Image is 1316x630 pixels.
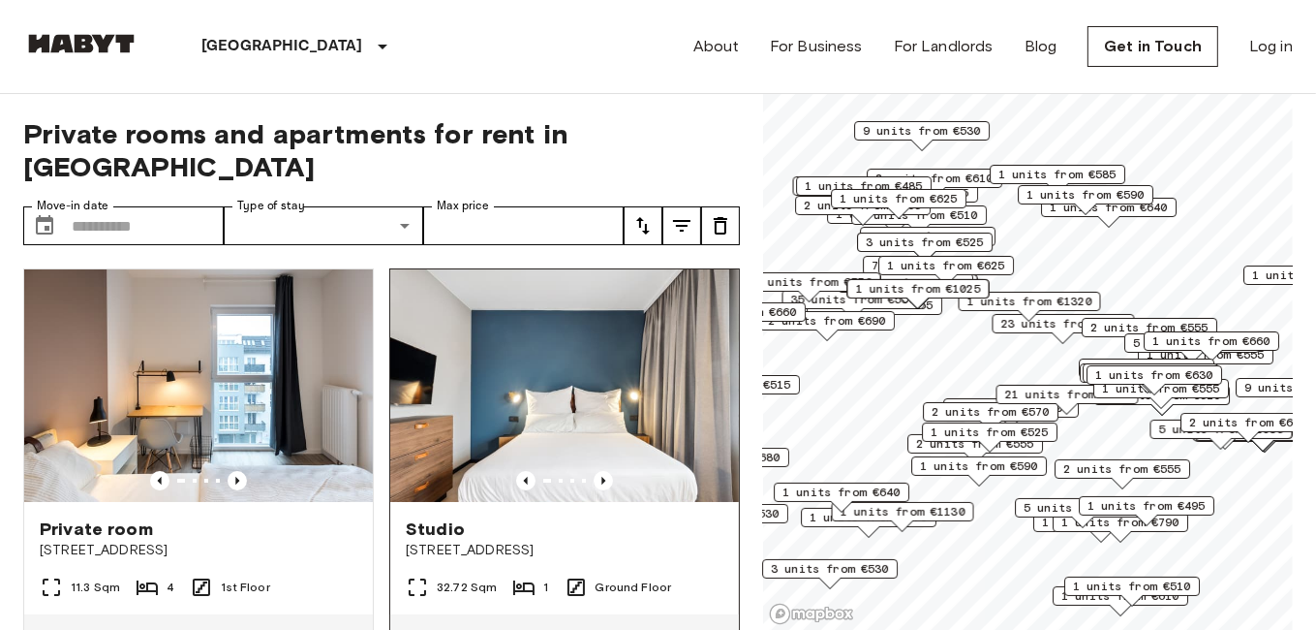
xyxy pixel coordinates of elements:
[596,579,672,596] span: Ground Floor
[863,122,981,140] span: 9 units from €530
[624,206,662,245] button: tune
[1133,334,1251,352] span: 5 units from €660
[1024,499,1142,517] span: 5 units from €590
[71,579,120,596] span: 11.3 Sqm
[516,471,536,490] button: Previous image
[774,483,909,513] div: Map marker
[228,471,247,490] button: Previous image
[1150,420,1293,450] div: Map marker
[1091,364,1209,382] span: 1 units from €640
[25,206,64,245] button: Choose date
[701,206,740,245] button: tune
[856,280,981,298] span: 1 units from €1025
[801,508,936,538] div: Map marker
[1015,498,1150,528] div: Map marker
[1086,365,1222,395] div: Map marker
[860,227,995,257] div: Map marker
[887,257,1005,274] span: 1 units from €625
[1026,186,1145,204] span: 1 units from €590
[1079,359,1214,389] div: Map marker
[150,471,169,490] button: Previous image
[167,579,174,596] span: 4
[931,424,1049,441] span: 1 units from €525
[867,169,1002,199] div: Map marker
[920,457,1038,475] span: 1 units from €590
[661,505,780,522] span: 4 units from €530
[594,471,613,490] button: Previous image
[952,399,1070,417] span: 4 units from €605
[769,603,854,625] a: Mapbox logo
[221,579,269,596] span: 1st Floor
[793,176,935,206] div: Map marker
[1063,460,1181,478] span: 2 units from €555
[40,518,153,541] span: Private room
[1053,586,1188,616] div: Map marker
[805,177,923,195] span: 1 units from €485
[1189,414,1307,431] span: 2 units from €600
[1124,333,1260,363] div: Map marker
[866,234,984,251] span: 3 units from €525
[1064,577,1200,607] div: Map marker
[795,196,931,226] div: Map marker
[863,256,998,286] div: Map marker
[1095,366,1213,384] span: 1 units from €630
[923,402,1058,432] div: Map marker
[990,165,1125,195] div: Map marker
[1083,363,1218,394] div: Map marker
[967,293,1092,310] span: 1 units from €1320
[23,34,139,53] img: Habyt
[943,398,1079,428] div: Map marker
[37,198,108,214] label: Move-in date
[40,541,357,560] span: [STREET_ADDRESS]
[872,257,990,274] span: 7 units from €585
[201,35,363,58] p: [GEOGRAPHIC_DATA]
[673,376,791,394] span: 1 units from €515
[878,256,1014,286] div: Map marker
[857,233,993,263] div: Map marker
[759,311,895,341] div: Map marker
[1055,459,1190,489] div: Map marker
[847,279,990,309] div: Map marker
[907,434,1043,464] div: Map marker
[1018,185,1153,215] div: Map marker
[748,273,872,291] span: 30 units from €570
[1061,587,1179,605] span: 1 units from €610
[1073,578,1191,595] span: 1 units from €510
[1087,26,1218,67] a: Get in Touch
[1079,496,1214,526] div: Map marker
[959,292,1101,322] div: Map marker
[1087,360,1206,377] span: 1 units from €645
[1005,386,1130,403] span: 21 units from €575
[1050,199,1168,216] span: 1 units from €640
[854,121,990,151] div: Map marker
[770,35,863,58] a: For Business
[437,198,489,214] label: Max price
[841,503,965,520] span: 1 units from €1130
[996,385,1139,415] div: Map marker
[869,228,987,245] span: 3 units from €525
[390,269,739,502] img: Marketing picture of unit DE-01-481-006-01
[894,35,994,58] a: For Landlords
[1087,497,1206,515] span: 1 units from €495
[543,579,548,596] span: 1
[875,170,994,187] span: 2 units from €610
[23,117,740,183] span: Private rooms and apartments for rent in [GEOGRAPHIC_DATA]
[1144,331,1279,362] div: Map marker
[406,541,723,560] span: [STREET_ADDRESS]
[922,423,1057,453] div: Map marker
[840,190,958,207] span: 1 units from €625
[1082,318,1217,348] div: Map marker
[993,314,1135,344] div: Map marker
[768,312,886,330] span: 2 units from €690
[1249,35,1293,58] a: Log in
[1025,35,1057,58] a: Blog
[662,449,780,466] span: 1 units from €680
[24,269,373,502] img: Marketing picture of unit DE-01-12-003-01Q
[831,189,966,219] div: Map marker
[1090,319,1209,336] span: 2 units from €555
[810,509,928,526] span: 1 units from €570
[679,303,797,321] span: 1 units from €660
[932,403,1050,421] span: 2 units from €570
[911,457,1047,487] div: Map marker
[1001,315,1126,332] span: 23 units from €530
